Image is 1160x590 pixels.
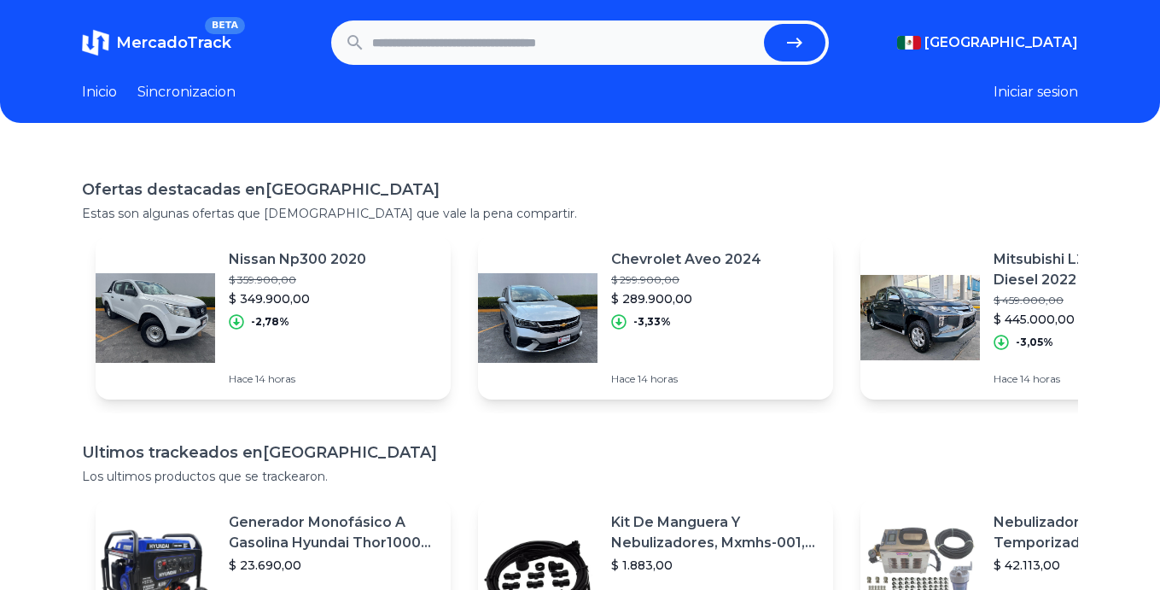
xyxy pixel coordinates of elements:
[205,17,245,34] span: BETA
[96,236,451,400] a: Featured imageNissan Np300 2020$ 359.900,00$ 349.900,00-2,78%Hace 14 horas
[611,557,819,574] p: $ 1.883,00
[478,236,833,400] a: Featured imageChevrolet Aveo 2024$ 299.900,00$ 289.900,00-3,33%Hace 14 horas
[897,36,921,50] img: Mexico
[82,178,1078,202] h1: Ofertas destacadas en [GEOGRAPHIC_DATA]
[137,82,236,102] a: Sincronizacion
[229,249,366,270] p: Nissan Np300 2020
[897,32,1078,53] button: [GEOGRAPHIC_DATA]
[1016,336,1053,349] p: -3,05%
[633,315,671,329] p: -3,33%
[82,205,1078,222] p: Estas son algunas ofertas que [DEMOGRAPHIC_DATA] que vale la pena compartir.
[229,372,366,386] p: Hace 14 horas
[611,249,761,270] p: Chevrolet Aveo 2024
[229,557,437,574] p: $ 23.690,00
[229,512,437,553] p: Generador Monofásico A Gasolina Hyundai Thor10000 P 11.5 Kw
[96,258,215,377] img: Featured image
[82,29,231,56] a: MercadoTrackBETA
[924,32,1078,53] span: [GEOGRAPHIC_DATA]
[611,290,761,307] p: $ 289.900,00
[229,273,366,287] p: $ 359.900,00
[82,29,109,56] img: MercadoTrack
[611,273,761,287] p: $ 299.900,00
[478,258,597,377] img: Featured image
[251,315,289,329] p: -2,78%
[611,372,761,386] p: Hace 14 horas
[611,512,819,553] p: Kit De Manguera Y Nebulizadores, Mxmhs-001, 6m, 6 Tees, 8 Bo
[82,82,117,102] a: Inicio
[860,258,980,377] img: Featured image
[229,290,366,307] p: $ 349.900,00
[116,33,231,52] span: MercadoTrack
[82,441,1078,464] h1: Ultimos trackeados en [GEOGRAPHIC_DATA]
[82,468,1078,485] p: Los ultimos productos que se trackearon.
[994,82,1078,102] button: Iniciar sesion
